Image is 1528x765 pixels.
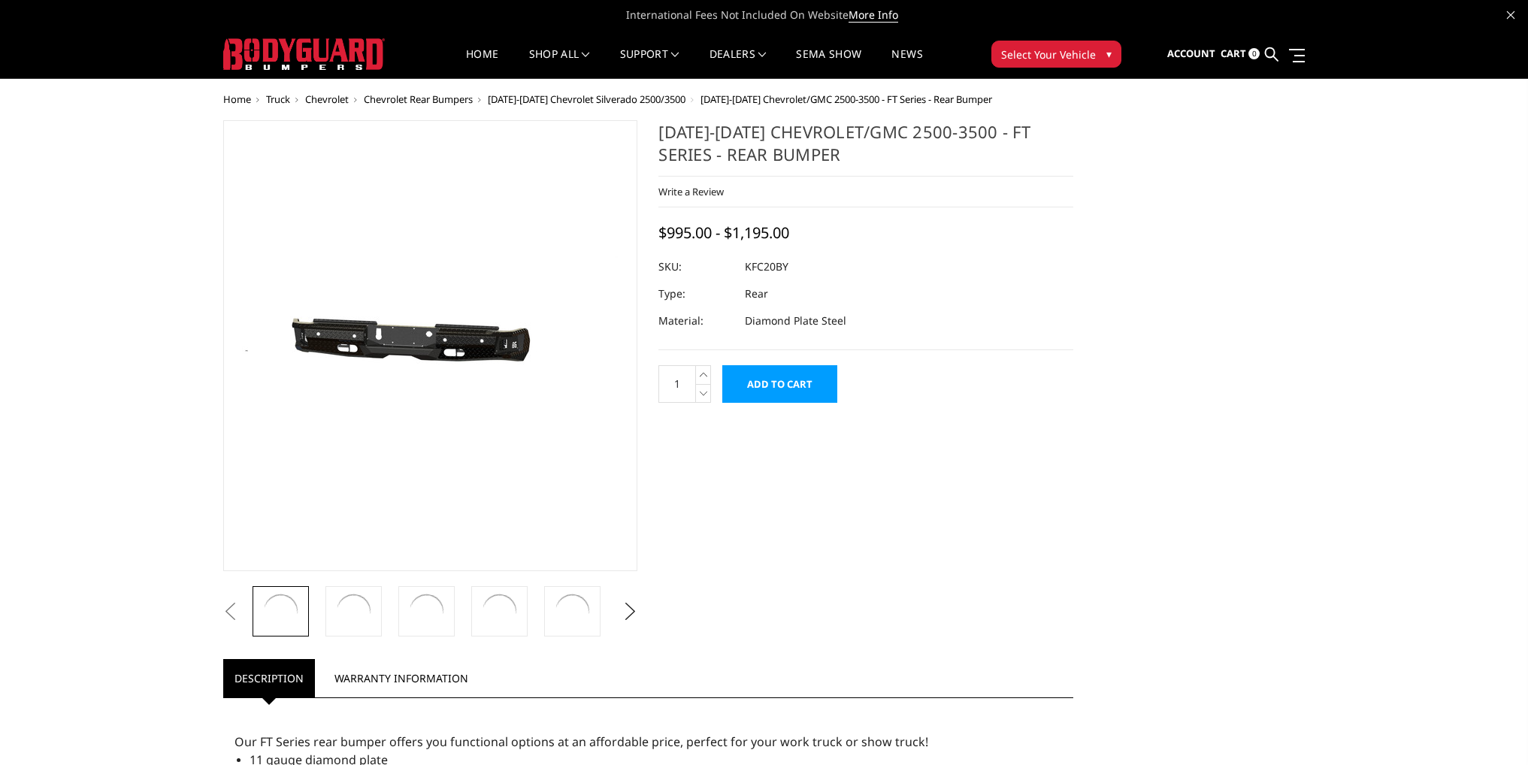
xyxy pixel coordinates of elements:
img: 2020-2026 Chevrolet/GMC 2500-3500 - FT Series - Rear Bumper [552,591,593,632]
a: Home [466,49,498,78]
a: Warranty Information [323,659,480,697]
span: ▾ [1106,46,1112,62]
span: Select Your Vehicle [1001,47,1096,62]
a: [DATE]-[DATE] Chevrolet Silverado 2500/3500 [488,92,685,106]
img: 2020-2026 Chevrolet/GMC 2500-3500 - FT Series - Rear Bumper [333,591,374,632]
span: Cart [1221,47,1246,60]
span: $995.00 - $1,195.00 [658,222,789,243]
a: Account [1167,34,1215,74]
a: Write a Review [658,185,724,198]
img: 2020-2026 Chevrolet/GMC 2500-3500 - FT Series - Rear Bumper [242,256,618,435]
a: shop all [529,49,590,78]
span: Our FT Series rear bumper offers you functional options at an affordable price, perfect for your ... [234,733,928,750]
span: [DATE]-[DATE] Chevrolet/GMC 2500-3500 - FT Series - Rear Bumper [700,92,992,106]
span: 0 [1248,48,1260,59]
a: Truck [266,92,290,106]
h1: [DATE]-[DATE] Chevrolet/GMC 2500-3500 - FT Series - Rear Bumper [658,120,1073,177]
a: Chevrolet Rear Bumpers [364,92,473,106]
span: Account [1167,47,1215,60]
a: Dealers [710,49,767,78]
a: More Info [849,8,898,23]
button: Next [619,600,641,623]
a: 2020-2026 Chevrolet/GMC 2500-3500 - FT Series - Rear Bumper [223,120,638,571]
dd: Rear [745,280,768,307]
a: Support [620,49,679,78]
img: BODYGUARD BUMPERS [223,38,385,70]
a: Home [223,92,251,106]
a: SEMA Show [796,49,861,78]
input: Add to Cart [722,365,837,403]
dt: Material: [658,307,734,334]
img: 2020-2026 Chevrolet/GMC 2500-3500 - FT Series - Rear Bumper [479,591,520,632]
dt: SKU: [658,253,734,280]
button: Previous [219,600,242,623]
img: 2020-2026 Chevrolet/GMC 2500-3500 - FT Series - Rear Bumper [406,591,447,632]
a: Description [223,659,315,697]
img: 2020-2026 Chevrolet/GMC 2500-3500 - FT Series - Rear Bumper [260,591,301,632]
a: News [891,49,922,78]
button: Select Your Vehicle [991,41,1121,68]
dd: KFC20BY [745,253,788,280]
a: Cart 0 [1221,34,1260,74]
a: Chevrolet [305,92,349,106]
dd: Diamond Plate Steel [745,307,846,334]
dt: Type: [658,280,734,307]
